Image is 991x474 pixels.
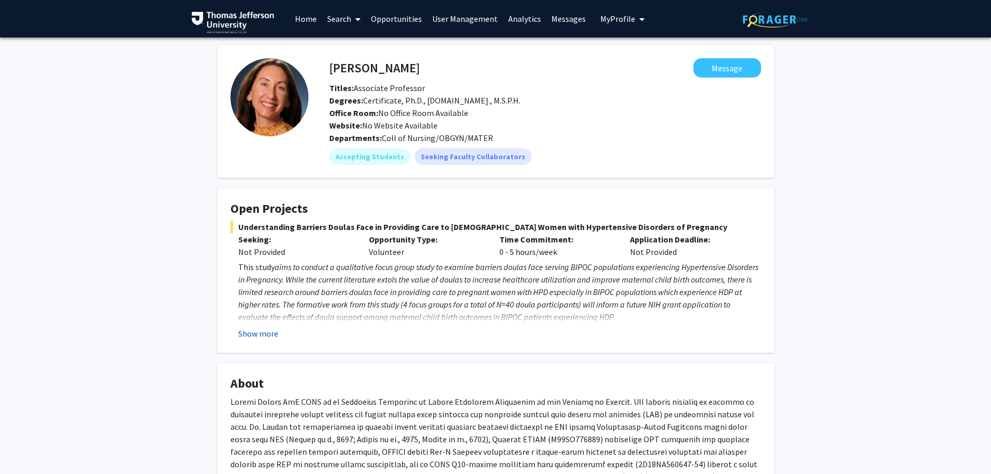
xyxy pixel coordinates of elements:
span: Certificate, Ph.D., [DOMAIN_NAME]., M.S.P.H. [329,95,520,106]
span: Associate Professor [329,83,425,93]
div: Not Provided [622,233,753,258]
h4: About [230,376,761,391]
p: Seeking: [238,233,353,246]
button: Message Meghan Gannon [693,58,761,78]
span: Coll of Nursing/OBGYN/MATER [382,133,493,143]
iframe: Chat [8,427,44,466]
mat-chip: Seeking Faculty Collaborators [415,148,532,165]
div: 0 - 5 hours/week [492,233,622,258]
img: ForagerOne Logo [743,11,808,28]
a: Analytics [503,1,546,37]
span: Understanding Barriers Doulas Face in Providing Care to [DEMOGRAPHIC_DATA] Women with Hypertensiv... [230,221,761,233]
p: Opportunity Type: [369,233,484,246]
div: Volunteer [361,233,492,258]
p: Time Commitment: [499,233,614,246]
img: Thomas Jefferson University Logo [191,11,275,33]
a: Opportunities [366,1,427,37]
h4: Open Projects [230,201,761,216]
b: Departments: [329,133,382,143]
p: Application Deadline: [630,233,745,246]
b: Degrees: [329,95,363,106]
mat-chip: Accepting Students [329,148,410,165]
button: Show more [238,327,278,340]
b: Office Room: [329,108,378,118]
div: Not Provided [238,246,353,258]
span: No Office Room Available [329,108,468,118]
b: Website: [329,120,362,131]
span: No Website Available [329,120,437,131]
em: aims to conduct a qualitative focus group study to examine barriers doulas face serving BIPOC pop... [238,262,758,322]
p: This study [238,261,761,323]
a: Search [322,1,366,37]
a: Messages [546,1,591,37]
span: My Profile [600,14,635,24]
a: User Management [427,1,503,37]
h4: [PERSON_NAME] [329,58,420,78]
img: Profile Picture [230,58,308,136]
a: Home [290,1,322,37]
b: Titles: [329,83,354,93]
